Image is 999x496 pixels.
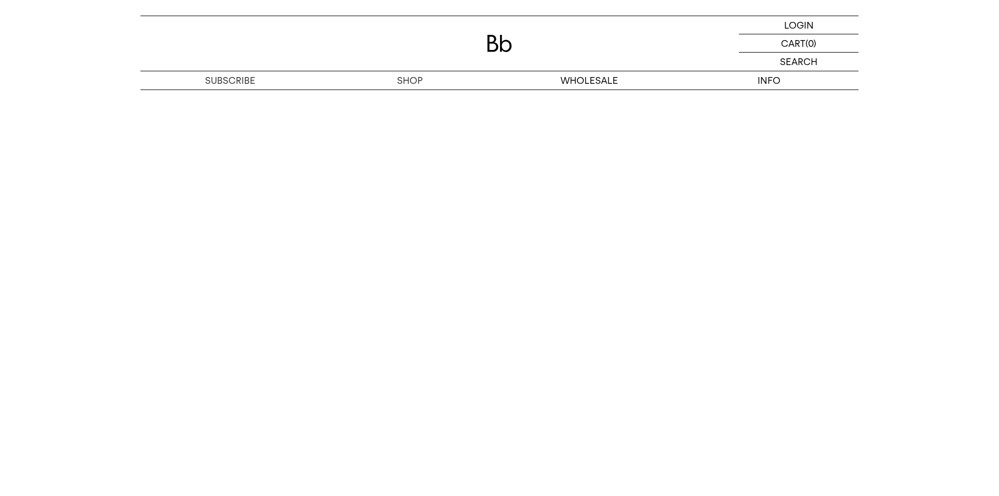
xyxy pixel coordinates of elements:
p: WHOLESALE [499,71,679,90]
a: SUBSCRIBE [140,71,320,90]
a: SHOP [320,71,499,90]
img: 로고 [487,35,512,52]
p: INFO [679,71,859,90]
p: LOGIN [784,16,814,34]
a: LOGIN [739,16,859,34]
p: CART [781,34,805,52]
p: SEARCH [780,53,817,71]
p: (0) [805,34,816,52]
a: CART (0) [739,34,859,53]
